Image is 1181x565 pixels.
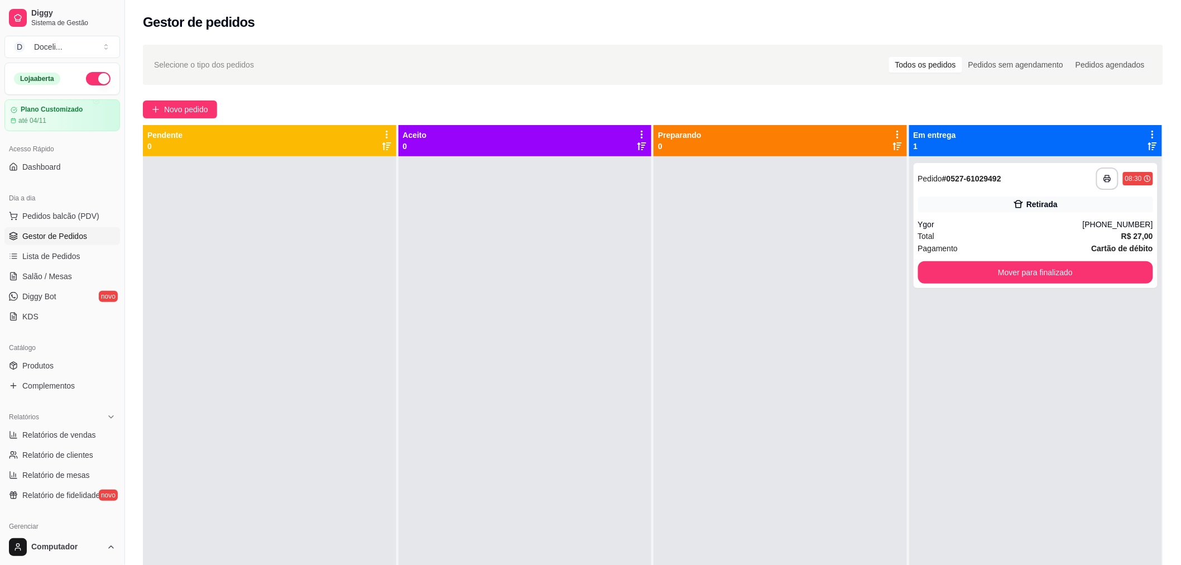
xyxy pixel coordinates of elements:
a: Dashboard [4,158,120,176]
span: Gestor de Pedidos [22,231,87,242]
span: Total [918,230,935,242]
span: Lista de Pedidos [22,251,80,262]
span: Diggy [31,8,116,18]
a: Salão / Mesas [4,267,120,285]
span: Sistema de Gestão [31,18,116,27]
span: plus [152,106,160,113]
button: Pedidos balcão (PDV) [4,207,120,225]
p: 0 [403,141,427,152]
p: Aceito [403,130,427,141]
span: Novo pedido [164,103,208,116]
div: Dia a dia [4,189,120,207]
span: Relatório de fidelidade [22,490,100,501]
span: Pedidos balcão (PDV) [22,210,99,222]
a: Lista de Pedidos [4,247,120,265]
button: Alterar Status [86,72,111,85]
a: Relatório de mesas [4,466,120,484]
span: Diggy Bot [22,291,56,302]
a: Plano Customizadoaté 04/11 [4,99,120,131]
p: 1 [914,141,956,152]
button: Select a team [4,36,120,58]
div: 08:30 [1125,174,1142,183]
a: Relatório de clientes [4,446,120,464]
a: Diggy Botnovo [4,288,120,305]
p: Preparando [658,130,702,141]
span: Pedido [918,174,943,183]
span: Selecione o tipo dos pedidos [154,59,254,71]
span: Relatório de mesas [22,470,90,481]
a: Complementos [4,377,120,395]
a: DiggySistema de Gestão [4,4,120,31]
div: Doceli ... [34,41,63,52]
span: Relatório de clientes [22,449,93,461]
div: Pedidos sem agendamento [962,57,1069,73]
div: Gerenciar [4,518,120,535]
span: KDS [22,311,39,322]
span: D [14,41,25,52]
div: Loja aberta [14,73,60,85]
p: Pendente [147,130,183,141]
span: Relatórios de vendas [22,429,96,440]
a: Produtos [4,357,120,375]
h2: Gestor de pedidos [143,13,255,31]
div: Todos os pedidos [889,57,962,73]
span: Produtos [22,360,54,371]
strong: Cartão de débito [1092,244,1153,253]
button: Novo pedido [143,100,217,118]
div: Acesso Rápido [4,140,120,158]
div: Pedidos agendados [1069,57,1151,73]
button: Computador [4,534,120,561]
article: Plano Customizado [21,106,83,114]
span: Dashboard [22,161,61,173]
span: Relatórios [9,413,39,422]
span: Computador [31,542,102,552]
p: 0 [658,141,702,152]
div: Retirada [1026,199,1058,210]
a: Relatório de fidelidadenovo [4,486,120,504]
p: Em entrega [914,130,956,141]
a: KDS [4,308,120,325]
a: Gestor de Pedidos [4,227,120,245]
span: Salão / Mesas [22,271,72,282]
span: Complementos [22,380,75,391]
button: Mover para finalizado [918,261,1154,284]
div: Catálogo [4,339,120,357]
p: 0 [147,141,183,152]
a: Relatórios de vendas [4,426,120,444]
div: Ygor [918,219,1083,230]
article: até 04/11 [18,116,46,125]
strong: R$ 27,00 [1121,232,1153,241]
div: [PHONE_NUMBER] [1083,219,1153,230]
span: Pagamento [918,242,958,255]
strong: # 0527-61029492 [942,174,1001,183]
